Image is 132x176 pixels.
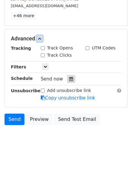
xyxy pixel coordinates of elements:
a: Send Test Email [54,114,100,125]
label: Add unsubscribe link [47,87,91,94]
label: Track Opens [47,45,73,51]
strong: Schedule [11,76,33,81]
small: [EMAIL_ADDRESS][DOMAIN_NAME] [11,4,78,8]
a: Send [5,114,24,125]
strong: Unsubscribe [11,88,40,93]
strong: Tracking [11,46,31,51]
iframe: Chat Widget [102,147,132,176]
a: +46 more [11,12,36,20]
h5: Advanced [11,35,121,42]
label: UTM Codes [92,45,115,51]
span: Send now [41,76,63,82]
a: Copy unsubscribe link [41,95,95,101]
a: Preview [26,114,53,125]
strong: Filters [11,64,26,69]
label: Track Clicks [47,52,72,58]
